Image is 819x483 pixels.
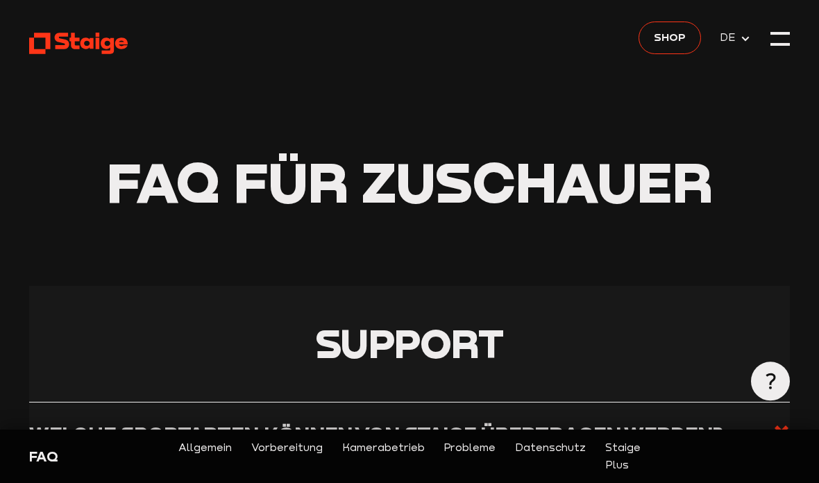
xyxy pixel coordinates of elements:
[654,28,686,45] span: Shop
[444,439,496,473] a: Probleme
[515,439,586,473] a: Datenschutz
[178,439,232,473] a: Allgemein
[251,439,323,473] a: Vorbereitung
[29,447,208,466] div: FAQ
[316,319,504,367] span: Support
[720,29,740,46] span: DE
[233,147,713,215] span: für Zuschauer
[29,422,723,446] h3: Welche Sportarten können von Staige übertragen werden?
[342,439,425,473] a: Kamerabetrieb
[106,147,220,215] span: FAQ
[639,22,701,54] a: Shop
[605,439,641,473] a: Staige Plus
